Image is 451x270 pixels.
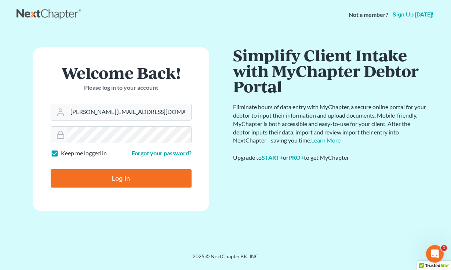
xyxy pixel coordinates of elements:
[51,65,192,81] h1: Welcome Back!
[349,11,388,19] strong: Not a member?
[262,154,283,161] a: START+
[233,103,428,145] p: Eliminate hours of data entry with MyChapter, a secure online portal for your debtor to input the...
[51,84,192,92] p: Please log in to your account
[391,12,435,18] a: Sign up [DATE]!
[311,137,341,144] a: Learn More
[233,154,428,162] div: Upgrade to or to get MyChapter
[288,154,304,161] a: PRO+
[51,169,192,188] input: Log In
[17,253,435,266] div: 2025 © NextChapterBK, INC
[61,149,107,158] label: Keep me logged in
[68,104,191,120] input: Email Address
[426,245,444,263] iframe: Intercom live chat
[441,245,447,251] span: 1
[132,149,192,156] a: Forgot your password?
[233,47,428,94] h1: Simplify Client Intake with MyChapter Debtor Portal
